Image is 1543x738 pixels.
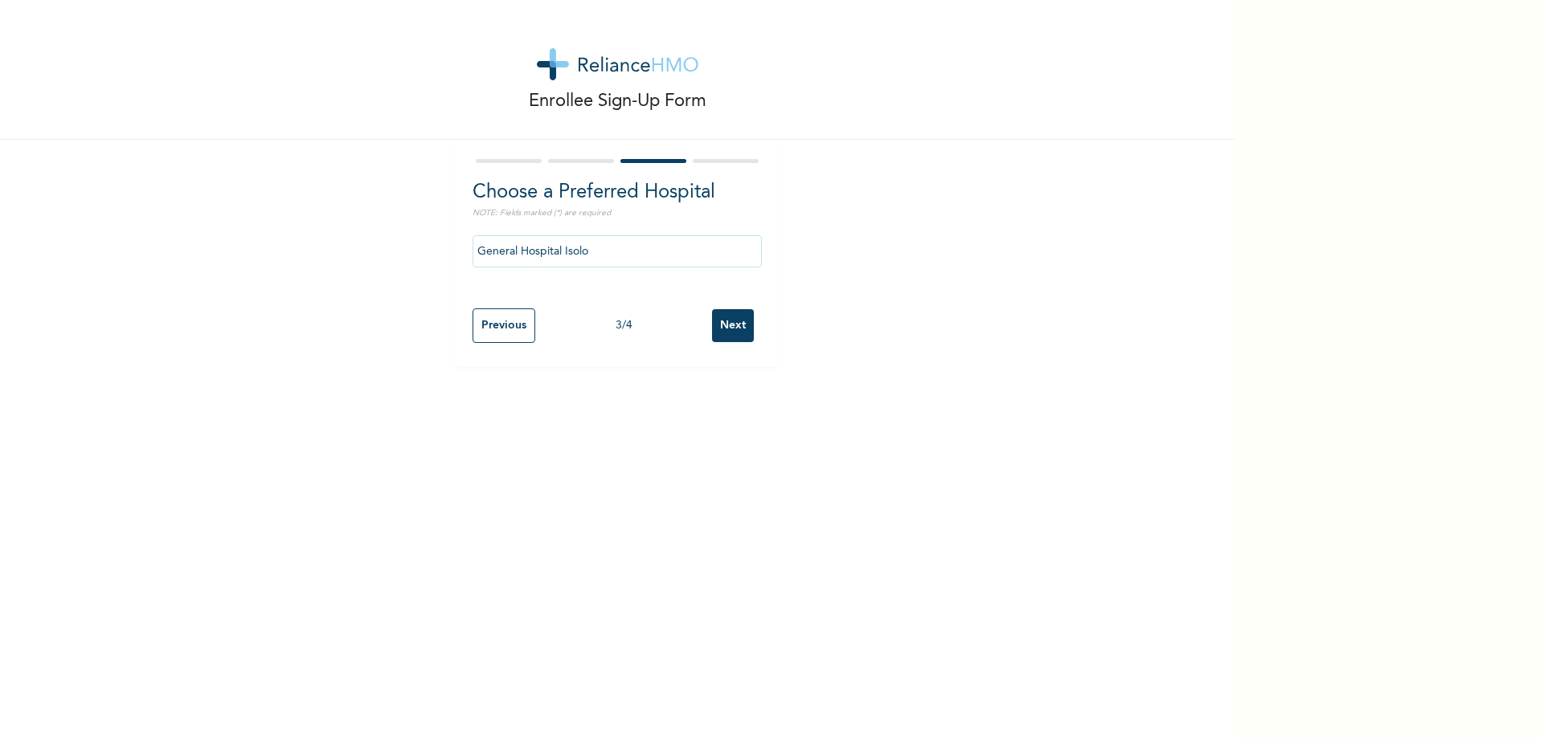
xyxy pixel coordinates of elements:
[473,178,762,207] h2: Choose a Preferred Hospital
[473,308,535,343] input: Previous
[473,235,762,267] input: Search by name, address or governorate
[535,317,712,334] div: 3 / 4
[537,48,698,80] img: logo
[712,309,754,342] input: Next
[473,207,762,219] p: NOTE: Fields marked (*) are required
[529,88,706,115] p: Enrollee Sign-Up Form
